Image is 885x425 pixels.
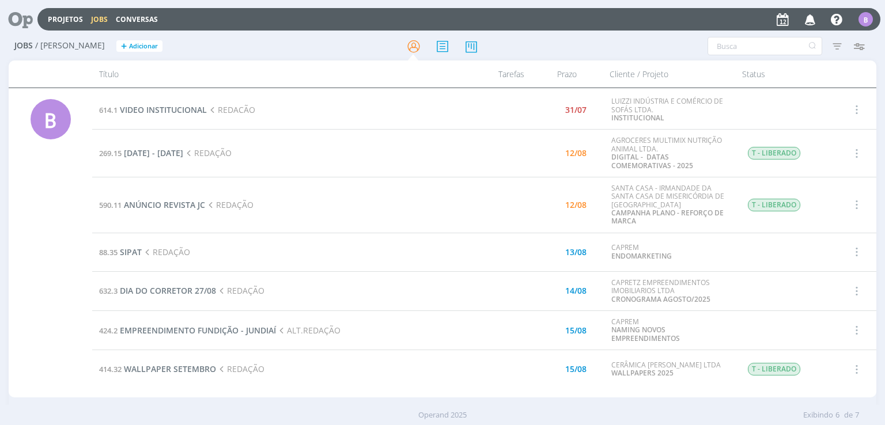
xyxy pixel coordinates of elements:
div: Prazo [531,60,603,88]
a: Jobs [91,14,108,24]
span: SIPAT [120,246,142,257]
a: 269.15[DATE] - [DATE] [99,147,183,158]
div: 13/08 [565,248,587,256]
div: LUIZZI INDÚSTRIA E COMÉRCIO DE SOFÁS LTDA. [611,97,730,122]
div: B [31,99,71,139]
a: 590.11ANÚNCIO REVISTA JC [99,199,205,210]
span: ANÚNCIO REVISTA JC [124,199,205,210]
span: + [121,40,127,52]
span: 614.1 [99,105,118,115]
a: 88.35SIPAT [99,246,142,257]
div: SANTA CASA - IRMANDADE DA SANTA CASA DE MISERICÓRDIA DE [GEOGRAPHIC_DATA] [611,184,730,226]
span: 632.3 [99,286,118,296]
div: CERÂMICA [PERSON_NAME] LTDA [611,361,730,378]
a: CAMPANHA PLANO - REFORÇO DE MARCA [611,208,724,226]
button: Projetos [44,15,86,24]
div: CAPREM [611,318,730,343]
input: Busca [708,37,822,55]
span: / [PERSON_NAME] [35,41,105,51]
span: REDAÇÃO [183,147,231,158]
div: CAPREM [611,244,730,260]
span: ALT.REDAÇÃO [276,325,340,336]
div: Título [92,60,462,88]
span: T - LIBERADO [748,147,800,160]
button: Conversas [112,15,161,24]
span: 7 [855,409,859,421]
span: REDAÇÃO [216,363,264,374]
span: 424.2 [99,325,118,336]
div: 15/08 [565,365,587,373]
span: DIA DO CORRETOR 27/08 [120,285,216,296]
span: WALLPAPER SETEMBRO [124,363,216,374]
div: CAPRETZ EMPREENDIMENTOS IMOBILIARIOS LTDA [611,279,730,303]
span: T - LIBERADO [748,363,800,375]
span: REDAÇÃO [216,285,264,296]
a: 414.32WALLPAPER SETEMBRO [99,363,216,374]
div: 15/08 [565,327,587,335]
span: Jobs [14,41,33,51]
button: +Adicionar [116,40,162,52]
span: 590.11 [99,200,122,210]
span: Exibindo [803,409,833,421]
span: 6 [835,409,839,421]
button: Jobs [88,15,111,24]
span: 414.32 [99,364,122,374]
a: Conversas [116,14,158,24]
div: 31/07 [565,106,587,114]
a: NAMING NOVOS EMPREENDIMENTOS [611,325,680,343]
a: WALLPAPERS 2025 [611,368,674,378]
span: REDAÇÃO [205,199,253,210]
span: 88.35 [99,247,118,257]
span: [DATE] - [DATE] [124,147,183,158]
a: 614.1VIDEO INSTITUCIONAL [99,104,207,115]
a: INSTITUCIONAL [611,113,664,123]
a: ENDOMARKETING [611,251,672,261]
div: B [858,12,873,26]
a: DIGITAL - DATAS COMEMORATIVAS - 2025 [611,152,693,170]
span: REDACÃO [207,104,255,115]
button: B [858,9,873,29]
div: Status [735,60,833,88]
div: 14/08 [565,287,587,295]
div: Cliente / Projeto [603,60,735,88]
span: Adicionar [129,43,158,50]
span: VIDEO INSTITUCIONAL [120,104,207,115]
span: de [844,409,853,421]
span: 269.15 [99,148,122,158]
a: 632.3DIA DO CORRETOR 27/08 [99,285,216,296]
div: AGROCERES MULTIMIX NUTRIÇÃO ANIMAL LTDA. [611,136,730,170]
a: 424.2EMPREENDIMENTO FUNDIÇÃO - JUNDIAÍ [99,325,276,336]
span: EMPREENDIMENTO FUNDIÇÃO - JUNDIAÍ [120,325,276,336]
div: 12/08 [565,149,587,157]
div: Tarefas [462,60,531,88]
a: Projetos [48,14,83,24]
span: T - LIBERADO [748,199,800,211]
a: CRONOGRAMA AGOSTO/2025 [611,294,710,304]
div: 12/08 [565,201,587,209]
span: REDAÇÃO [142,246,190,257]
